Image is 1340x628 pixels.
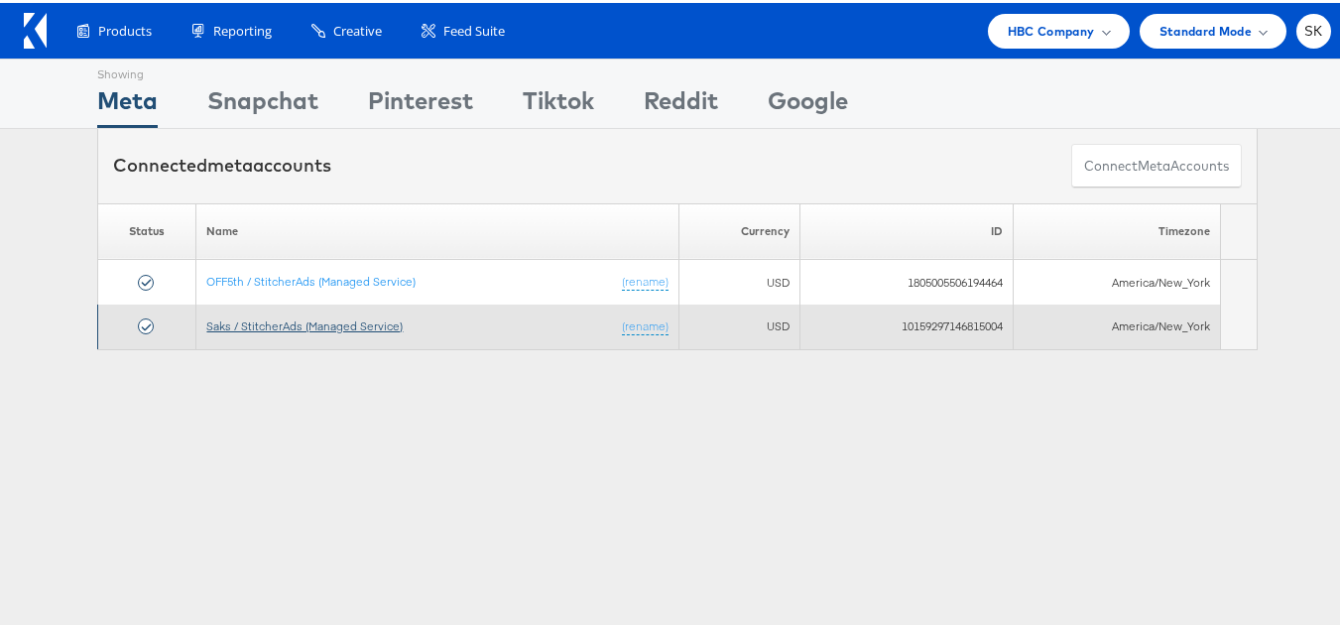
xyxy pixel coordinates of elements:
[1013,257,1220,302] td: America/New_York
[207,80,318,125] div: Snapchat
[768,80,848,125] div: Google
[1159,18,1252,39] span: Standard Mode
[679,200,800,257] th: Currency
[622,271,669,288] a: (rename)
[1071,141,1242,186] button: ConnectmetaAccounts
[206,271,416,286] a: OFF5th / StitcherAds (Managed Service)
[97,80,158,125] div: Meta
[196,200,679,257] th: Name
[1008,18,1095,39] span: HBC Company
[368,80,473,125] div: Pinterest
[333,19,382,38] span: Creative
[800,302,1014,346] td: 10159297146815004
[213,19,272,38] span: Reporting
[523,80,594,125] div: Tiktok
[207,151,253,174] span: meta
[800,257,1014,302] td: 1805005506194464
[1304,22,1323,35] span: SK
[206,315,403,330] a: Saks / StitcherAds (Managed Service)
[1013,200,1220,257] th: Timezone
[443,19,505,38] span: Feed Suite
[98,19,152,38] span: Products
[113,150,331,176] div: Connected accounts
[679,257,800,302] td: USD
[644,80,718,125] div: Reddit
[98,200,196,257] th: Status
[622,315,669,332] a: (rename)
[1013,302,1220,346] td: America/New_York
[800,200,1014,257] th: ID
[97,57,158,80] div: Showing
[679,302,800,346] td: USD
[1138,154,1170,173] span: meta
